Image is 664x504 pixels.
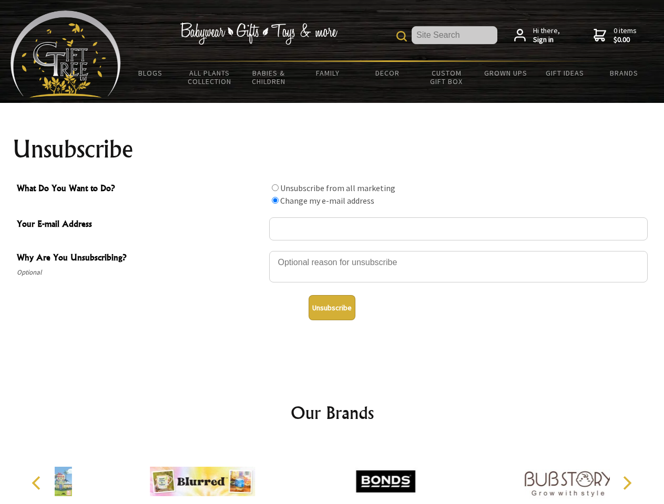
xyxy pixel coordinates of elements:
span: Hi there, [533,26,560,45]
input: Site Search [412,26,497,44]
a: Gift Ideas [535,62,595,84]
textarea: Why Are You Unsubscribing? [269,251,648,282]
strong: $0.00 [614,35,637,45]
span: 0 items [614,26,637,45]
label: Change my e-mail address [280,195,374,206]
button: Unsubscribe [309,295,355,320]
span: Why Are You Unsubscribing? [17,251,264,266]
a: Family [299,62,358,84]
input: What Do You Want to Do? [272,197,279,204]
a: All Plants Collection [180,62,240,92]
img: Babywear - Gifts - Toys & more [180,23,338,45]
h1: Unsubscribe [13,136,652,162]
label: Unsubscribe from all marketing [280,183,395,193]
a: Custom Gift Box [417,62,476,92]
a: Grown Ups [476,62,535,84]
h2: Our Brands [21,400,643,425]
a: Babies & Children [239,62,299,92]
a: Brands [595,62,654,84]
button: Previous [26,471,49,495]
img: product search [396,31,407,41]
strong: Sign in [533,35,560,45]
a: 0 items$0.00 [594,26,637,45]
input: What Do You Want to Do? [272,184,279,191]
input: Your E-mail Address [269,217,648,240]
span: Your E-mail Address [17,217,264,233]
a: Decor [357,62,417,84]
a: Hi there,Sign in [514,26,560,45]
span: What Do You Want to Do? [17,182,264,197]
img: Babyware - Gifts - Toys and more... [11,10,121,98]
button: Next [615,471,638,495]
span: Optional [17,266,264,279]
a: BLOGS [121,62,180,84]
